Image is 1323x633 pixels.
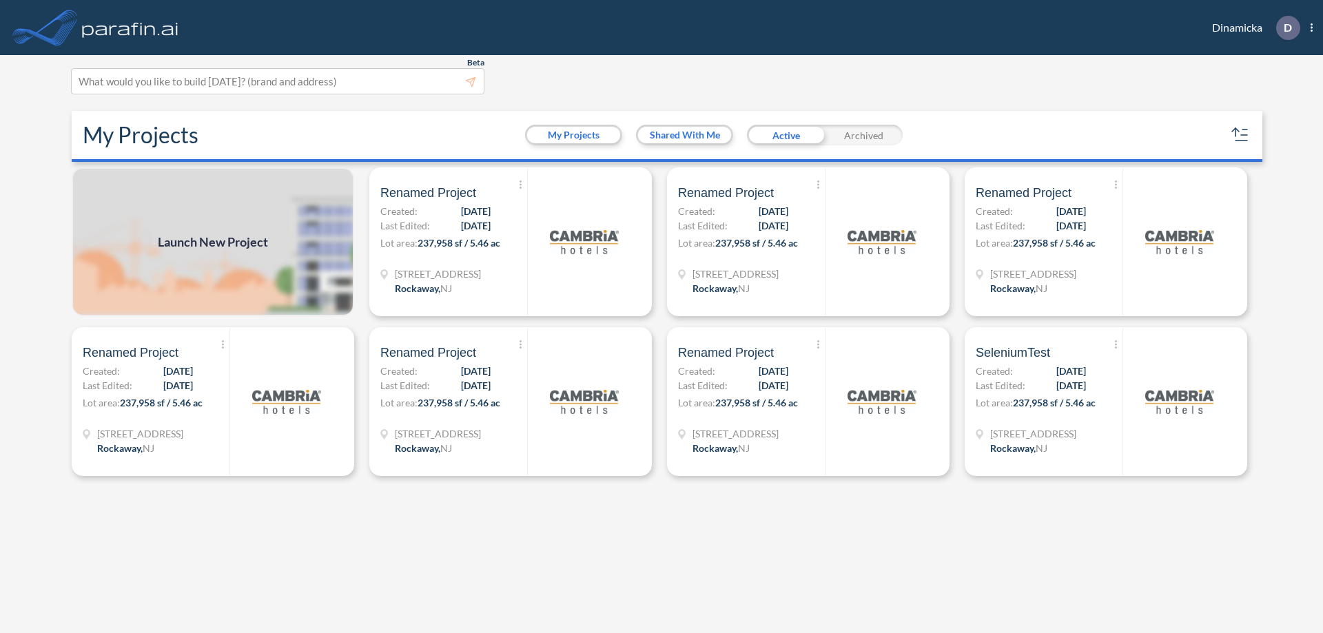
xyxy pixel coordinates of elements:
[158,233,268,251] span: Launch New Project
[395,442,440,454] span: Rockaway ,
[1056,364,1086,378] span: [DATE]
[72,167,354,316] a: Launch New Project
[395,441,452,455] div: Rockaway, NJ
[693,281,750,295] div: Rockaway, NJ
[759,218,788,233] span: [DATE]
[1229,124,1251,146] button: sort
[848,367,916,436] img: logo
[83,122,198,148] h2: My Projects
[380,204,418,218] span: Created:
[461,364,491,378] span: [DATE]
[976,397,1013,408] span: Lot area:
[440,282,452,294] span: NJ
[678,364,715,378] span: Created:
[693,442,738,454] span: Rockaway ,
[1036,442,1047,454] span: NJ
[550,207,619,276] img: logo
[83,397,120,408] span: Lot area:
[1013,397,1096,408] span: 237,958 sf / 5.46 ac
[678,218,728,233] span: Last Edited:
[395,282,440,294] span: Rockaway ,
[693,267,779,281] span: 321 Mt Hope Ave
[1056,204,1086,218] span: [DATE]
[678,185,774,201] span: Renamed Project
[1284,21,1292,34] p: D
[461,204,491,218] span: [DATE]
[678,204,715,218] span: Created:
[715,237,798,249] span: 237,958 sf / 5.46 ac
[527,127,620,143] button: My Projects
[380,378,430,393] span: Last Edited:
[848,207,916,276] img: logo
[693,282,738,294] span: Rockaway ,
[395,426,481,441] span: 321 Mt Hope Ave
[976,364,1013,378] span: Created:
[72,167,354,316] img: add
[1056,218,1086,233] span: [DATE]
[1056,378,1086,393] span: [DATE]
[380,218,430,233] span: Last Edited:
[976,344,1050,361] span: SeleniumTest
[759,378,788,393] span: [DATE]
[990,426,1076,441] span: 321 Mt Hope Ave
[825,125,903,145] div: Archived
[163,364,193,378] span: [DATE]
[418,397,500,408] span: 237,958 sf / 5.46 ac
[693,441,750,455] div: Rockaway, NJ
[738,442,750,454] span: NJ
[83,344,178,361] span: Renamed Project
[976,378,1025,393] span: Last Edited:
[467,57,484,68] span: Beta
[678,397,715,408] span: Lot area:
[990,282,1036,294] span: Rockaway ,
[440,442,452,454] span: NJ
[163,378,193,393] span: [DATE]
[418,237,500,249] span: 237,958 sf / 5.46 ac
[693,426,779,441] span: 321 Mt Hope Ave
[97,442,143,454] span: Rockaway ,
[380,364,418,378] span: Created:
[976,237,1013,249] span: Lot area:
[747,125,825,145] div: Active
[1013,237,1096,249] span: 237,958 sf / 5.46 ac
[461,378,491,393] span: [DATE]
[380,344,476,361] span: Renamed Project
[678,237,715,249] span: Lot area:
[97,426,183,441] span: 321 Mt Hope Ave
[550,367,619,436] img: logo
[380,185,476,201] span: Renamed Project
[461,218,491,233] span: [DATE]
[976,218,1025,233] span: Last Edited:
[715,397,798,408] span: 237,958 sf / 5.46 ac
[120,397,203,408] span: 237,958 sf / 5.46 ac
[252,367,321,436] img: logo
[380,237,418,249] span: Lot area:
[79,14,181,41] img: logo
[976,185,1071,201] span: Renamed Project
[380,397,418,408] span: Lot area:
[97,441,154,455] div: Rockaway, NJ
[990,441,1047,455] div: Rockaway, NJ
[678,378,728,393] span: Last Edited:
[395,281,452,295] div: Rockaway, NJ
[83,378,132,393] span: Last Edited:
[638,127,731,143] button: Shared With Me
[1145,367,1214,436] img: logo
[1036,282,1047,294] span: NJ
[759,204,788,218] span: [DATE]
[678,344,774,361] span: Renamed Project
[759,364,788,378] span: [DATE]
[990,442,1036,454] span: Rockaway ,
[1191,16,1313,40] div: Dinamicka
[395,267,481,281] span: 321 Mt Hope Ave
[1145,207,1214,276] img: logo
[738,282,750,294] span: NJ
[990,267,1076,281] span: 321 Mt Hope Ave
[83,364,120,378] span: Created:
[143,442,154,454] span: NJ
[976,204,1013,218] span: Created:
[990,281,1047,295] div: Rockaway, NJ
